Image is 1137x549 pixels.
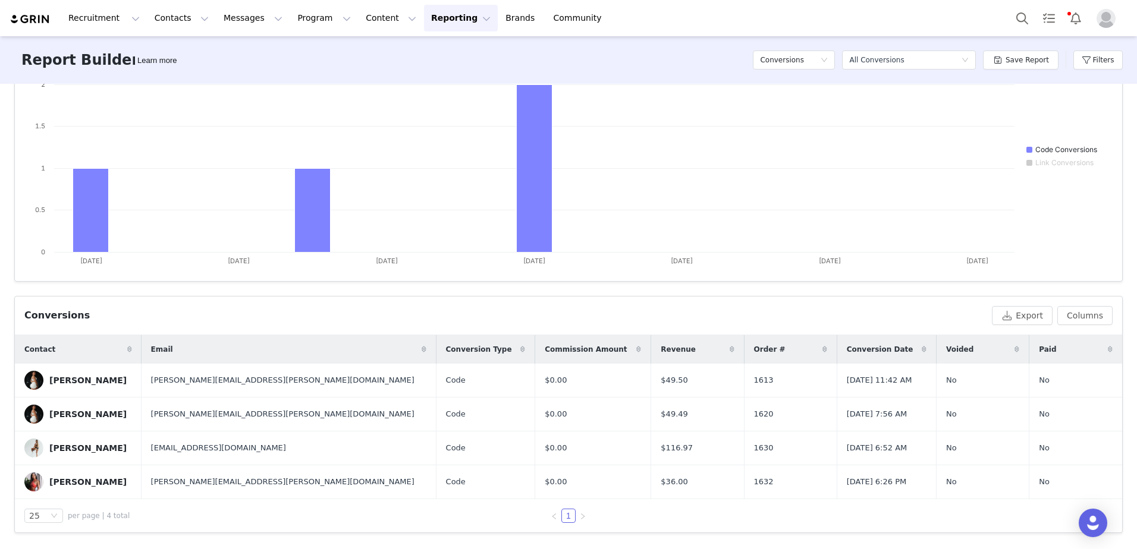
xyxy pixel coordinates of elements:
button: Export [992,306,1053,325]
a: 1 [562,509,575,522]
span: 1613 [754,374,774,386]
li: 1 [561,509,576,523]
span: No [946,476,957,488]
button: Contacts [147,5,216,31]
span: Contact [24,344,55,355]
text: [DATE] [523,257,545,265]
a: Community [546,5,614,31]
li: Previous Page [547,509,561,523]
span: Paid [1039,344,1056,355]
i: icon: right [579,513,586,520]
span: Commission Amount [545,344,627,355]
span: 1632 [754,476,774,488]
text: 1 [41,164,45,172]
button: Messages [216,5,290,31]
text: [DATE] [819,257,841,265]
span: 1630 [754,442,774,454]
button: Content [359,5,423,31]
text: [DATE] [671,257,693,265]
img: 4ca3a58c-7543-47e8-ae21-f2587b278416.jpg [24,371,43,390]
span: $49.49 [661,408,688,420]
span: $49.50 [661,374,688,386]
button: Filters [1073,51,1123,70]
span: [PERSON_NAME][EMAIL_ADDRESS][PERSON_NAME][DOMAIN_NAME] [151,476,414,488]
span: Code [446,374,466,386]
span: Order # [754,344,786,355]
text: 2 [41,80,45,89]
article: Conversions [14,296,1123,533]
span: No [946,408,957,420]
a: [PERSON_NAME] [24,371,132,390]
div: All Conversions [849,51,904,69]
span: [PERSON_NAME][EMAIL_ADDRESS][PERSON_NAME][DOMAIN_NAME] [151,408,414,420]
button: Recruitment [61,5,147,31]
span: $116.97 [661,442,693,454]
span: [DATE] 11:42 AM [847,374,912,386]
button: Reporting [424,5,498,31]
button: Save Report [983,51,1059,70]
a: [PERSON_NAME] [24,438,132,457]
span: $0.00 [545,476,567,488]
text: 0.5 [35,206,45,214]
li: Next Page [576,509,590,523]
text: Code Conversions [1035,145,1097,154]
i: icon: left [551,513,558,520]
img: 4ca3a58c-7543-47e8-ae21-f2587b278416.jpg [24,405,43,424]
button: Columns [1057,306,1113,325]
a: [PERSON_NAME] [24,472,132,491]
text: 0 [41,248,45,256]
span: 1620 [754,408,774,420]
a: [PERSON_NAME] [24,405,132,424]
div: [PERSON_NAME] [49,376,127,385]
span: [EMAIL_ADDRESS][DOMAIN_NAME] [151,442,286,454]
span: Voided [946,344,973,355]
span: Code [446,476,466,488]
span: [DATE] 6:52 AM [847,442,907,454]
span: Conversion Date [847,344,913,355]
i: icon: down [962,56,969,65]
img: grin logo [10,14,51,25]
div: [PERSON_NAME] [49,477,127,487]
div: Tooltip anchor [135,55,179,67]
button: Profile [1089,9,1127,28]
text: [DATE] [80,257,102,265]
i: icon: down [51,512,58,520]
button: Program [290,5,358,31]
span: [DATE] 7:56 AM [847,408,907,420]
text: 1.5 [35,122,45,130]
h3: Report Builder [21,49,139,71]
img: placeholder-profile.jpg [1097,9,1116,28]
span: $36.00 [661,476,688,488]
div: [PERSON_NAME] [49,443,127,453]
span: No [1039,442,1050,454]
span: No [946,374,957,386]
span: $0.00 [545,374,567,386]
div: Open Intercom Messenger [1079,509,1107,537]
div: 25 [29,509,40,522]
h5: Conversions [760,51,804,69]
span: Code [446,442,466,454]
span: Code [446,408,466,420]
div: [PERSON_NAME] [49,409,127,419]
span: [DATE] 6:26 PM [847,476,906,488]
i: icon: down [821,56,828,65]
div: Conversions [24,308,90,323]
span: [PERSON_NAME][EMAIL_ADDRESS][PERSON_NAME][DOMAIN_NAME] [151,374,414,386]
text: [DATE] [376,257,398,265]
text: Link Conversions [1035,158,1094,167]
span: No [946,442,957,454]
img: dccc4731-2aee-4e90-b277-5c566750cc50.jpg [24,438,43,457]
img: 701c76e1-c43f-4031-b15e-baecc543c0c0.jpg [24,472,43,491]
span: No [1039,476,1050,488]
span: $0.00 [545,442,567,454]
button: Search [1009,5,1035,31]
span: No [1039,374,1050,386]
a: Brands [498,5,545,31]
button: Notifications [1063,5,1089,31]
a: Tasks [1036,5,1062,31]
span: Revenue [661,344,696,355]
span: $0.00 [545,408,567,420]
span: per page | 4 total [68,510,130,521]
text: [DATE] [966,257,988,265]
